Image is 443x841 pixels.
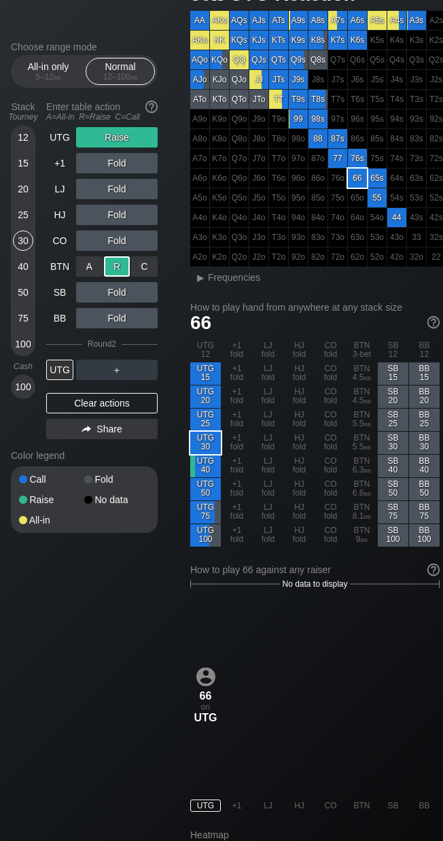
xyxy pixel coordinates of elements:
[364,373,372,382] span: bb
[347,385,377,408] div: BTN 4.5
[249,109,268,128] div: 100% fold in prior round
[409,501,440,524] div: BB 75
[284,501,315,524] div: HJ fold
[347,432,377,454] div: BTN 5.5
[230,208,249,227] div: 100% fold in prior round
[426,562,441,577] img: help.32db89a4.svg
[190,312,211,333] span: 66
[315,478,346,500] div: CO fold
[253,432,283,454] div: LJ fold
[315,432,346,454] div: CO fold
[249,208,268,227] div: 100% fold in prior round
[289,169,308,188] div: 100% fold in prior round
[348,149,367,168] div: 76s
[387,50,406,69] div: 100% fold in prior round
[104,256,130,277] div: R
[368,247,387,267] div: 100% fold in prior round
[289,228,308,247] div: 100% fold in prior round
[387,228,406,247] div: 100% fold in prior round
[308,247,327,267] div: 100% fold in prior round
[368,70,387,89] div: 100% fold in prior round
[249,129,268,148] div: 100% fold in prior round
[407,188,426,207] div: 100% fold in prior round
[5,362,41,371] div: Cash
[190,247,209,267] div: 100% fold in prior round
[347,501,377,524] div: BTN 8.1
[5,112,41,122] div: Tourney
[407,70,426,89] div: 100% fold in prior round
[46,153,73,173] div: +1
[210,228,229,247] div: 100% fold in prior round
[230,188,249,207] div: 100% fold in prior round
[54,72,61,82] span: bb
[368,188,387,207] div: 55
[289,208,308,227] div: 100% fold in prior round
[348,50,367,69] div: 100% fold in prior round
[230,90,249,109] div: QTo
[328,228,347,247] div: 100% fold in prior round
[17,58,79,84] div: All-in only
[84,475,149,484] div: Fold
[230,109,249,128] div: 100% fold in prior round
[190,129,209,148] div: 100% fold in prior round
[13,334,33,354] div: 100
[76,230,158,251] div: Fold
[88,339,116,349] div: Round 2
[210,149,229,168] div: 100% fold in prior round
[387,109,406,128] div: 100% fold in prior round
[368,50,387,69] div: 100% fold in prior round
[190,169,209,188] div: 100% fold in prior round
[269,247,288,267] div: 100% fold in prior round
[92,72,149,82] div: 12 – 100
[13,205,33,225] div: 25
[269,208,288,227] div: 100% fold in prior round
[190,362,221,385] div: UTG 15
[284,339,315,362] div: HJ fold
[328,188,347,207] div: 100% fold in prior round
[407,31,426,50] div: 100% fold in prior round
[230,169,249,188] div: 100% fold in prior round
[348,11,367,30] div: A6s
[249,31,268,50] div: KJs
[348,188,367,207] div: 100% fold in prior round
[269,31,288,50] div: KTs
[387,90,406,109] div: 100% fold in prior round
[144,99,159,114] img: help.32db89a4.svg
[76,256,103,277] div: A
[230,11,249,30] div: AQs
[196,667,215,686] img: icon-avatar.b40e07d9.svg
[13,256,33,277] div: 40
[308,70,327,89] div: 100% fold in prior round
[253,501,283,524] div: LJ fold
[253,409,283,431] div: LJ fold
[269,169,288,188] div: 100% fold in prior round
[210,31,229,50] div: KK
[190,50,209,69] div: AQo
[230,70,249,89] div: QJo
[190,432,221,454] div: UTG 30
[249,70,268,89] div: JJ
[348,169,367,188] div: 66
[407,149,426,168] div: 100% fold in prior round
[347,455,377,477] div: BTN 6.3
[221,409,252,431] div: +1 fold
[190,208,209,227] div: 100% fold in prior round
[284,478,315,500] div: HJ fold
[190,409,221,431] div: UTG 25
[76,256,158,277] div: 3-Bet
[378,478,408,500] div: SB 50
[364,419,372,428] span: bb
[208,272,260,283] span: Frequencies
[131,256,158,277] div: C
[387,31,406,50] div: 100% fold in prior round
[378,339,408,362] div: SB 12
[221,339,252,362] div: +1 fold
[190,455,221,477] div: UTG 40
[190,501,221,524] div: UTG 75
[409,409,440,431] div: BB 25
[210,11,229,30] div: AKs
[328,169,347,188] div: 100% fold in prior round
[19,515,84,525] div: All-in
[11,445,158,466] div: Color legend
[387,169,406,188] div: 100% fold in prior round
